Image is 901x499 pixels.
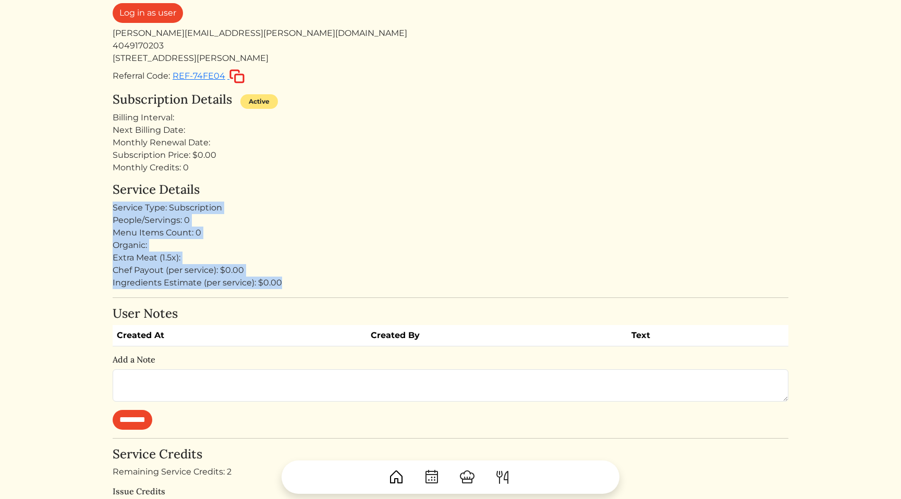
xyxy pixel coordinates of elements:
[113,161,788,174] div: Monthly Credits: 0
[113,52,788,65] div: [STREET_ADDRESS][PERSON_NAME]
[388,469,405,485] img: House-9bf13187bcbb5817f509fe5e7408150f90897510c4275e13d0d5fca38e0b5951.svg
[113,202,788,214] div: Service Type: Subscription
[113,136,788,149] div: Monthly Renewal Date:
[113,40,788,52] div: 4049170203
[113,92,232,107] h4: Subscription Details
[494,469,511,485] img: ForkKnife-55491504ffdb50bab0c1e09e7649658475375261d09fd45db06cec23bce548bf.svg
[113,264,788,277] div: Chef Payout (per service): $0.00
[172,69,245,84] button: REF-74FE04
[113,355,788,365] h6: Add a Note
[627,325,750,346] th: Text
[229,69,245,83] img: copy-c88c4d5ff2289bbd861d3078f624592c1430c12286b036973db34a3c10e19d95.svg
[173,71,225,81] span: REF-74FE04
[113,111,788,124] div: Billing Interval:
[113,277,788,289] div: Ingredients Estimate (per service): $0.00
[459,469,476,485] img: ChefHat-a374fb509e4f37eb0702ca99f5f64f3b6956810f32a249b33092029f8484b388.svg
[113,71,170,81] span: Referral Code:
[423,469,440,485] img: CalendarDots-5bcf9d9080389f2a281d69619e1c85352834be518fbc73d9501aef674afc0d57.svg
[113,27,788,40] div: [PERSON_NAME][EMAIL_ADDRESS][PERSON_NAME][DOMAIN_NAME]
[113,124,788,136] div: Next Billing Date:
[113,306,788,321] h4: User Notes
[113,149,788,161] div: Subscription Price: $0.00
[367,325,627,346] th: Created By
[113,3,183,23] a: Log in as user
[113,182,788,197] h4: Service Details
[113,252,788,264] div: Extra Meat (1.5x):
[113,214,788,227] div: People/Servings: 0
[113,227,788,239] div: Menu Items Count: 0
[240,94,278,109] div: Active
[113,239,788,252] div: Organic:
[113,447,788,462] h4: Service Credits
[113,325,367,346] th: Created At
